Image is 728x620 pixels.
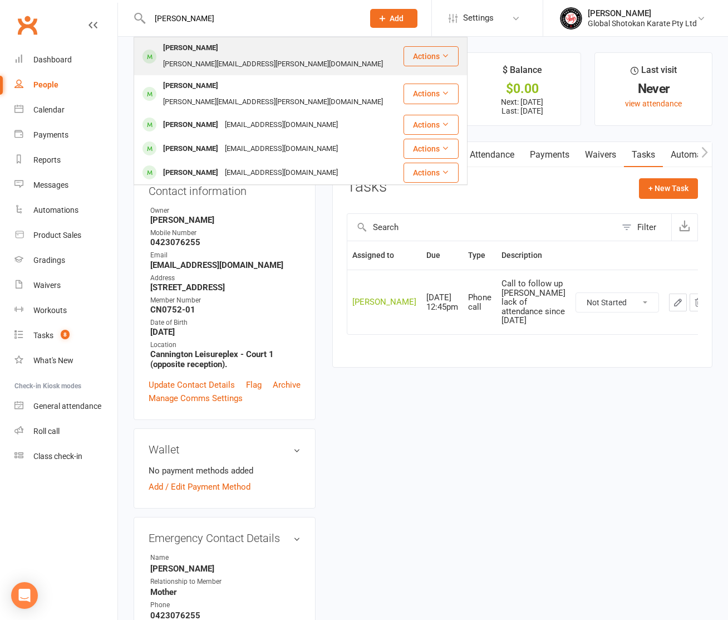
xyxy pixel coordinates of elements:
h3: Emergency Contact Details [149,532,301,544]
a: Roll call [14,419,117,444]
div: [PERSON_NAME] [352,297,416,307]
div: Tasks [33,331,53,340]
div: Never [605,83,702,95]
a: Payments [522,142,577,168]
div: Name [150,553,242,563]
a: Messages [14,173,117,198]
div: [EMAIL_ADDRESS][DOMAIN_NAME] [222,165,341,181]
div: Waivers [33,281,61,290]
strong: CN0752-01 [150,305,301,315]
div: $0.00 [474,83,570,95]
h3: Tasks [347,178,387,196]
button: Actions [404,163,459,183]
li: No payment methods added [149,464,301,477]
strong: 0423076255 [150,237,301,247]
strong: Mother [150,587,301,597]
button: Actions [404,115,459,135]
a: Tasks [624,142,663,168]
div: Address [150,273,301,284]
span: Settings [463,6,494,31]
div: Call to follow up [PERSON_NAME] lack of attendance since [DATE] [501,279,565,325]
a: What's New [14,348,117,373]
div: Last visit [631,63,677,83]
div: [PERSON_NAME] [160,165,222,181]
strong: [PERSON_NAME] [150,564,301,574]
div: [EMAIL_ADDRESS][DOMAIN_NAME] [222,117,341,133]
div: Gradings [33,256,65,265]
th: Due [421,241,463,270]
a: Reports [14,148,117,173]
strong: Cannington Leisureplex - Court 1 (opposite reception). [150,349,301,369]
span: Add [390,14,404,23]
button: Actions [404,84,459,104]
div: [EMAIL_ADDRESS][DOMAIN_NAME] [222,141,341,157]
span: 8 [61,330,70,339]
div: General attendance [33,402,101,411]
div: $ Balance [503,63,542,83]
div: Global Shotokan Karate Pty Ltd [588,18,697,28]
a: Flag [246,378,262,392]
a: Waivers [577,142,624,168]
strong: [EMAIL_ADDRESS][DOMAIN_NAME] [150,260,301,270]
div: Phone [150,600,242,611]
div: Location [150,340,301,350]
a: Tasks 8 [14,323,117,348]
div: Date of Birth [150,318,301,328]
a: Product Sales [14,223,117,248]
div: Mobile Number [150,228,301,238]
button: Actions [404,139,459,159]
div: People [33,80,58,89]
a: Automations [14,198,117,223]
h3: Contact information [149,180,301,197]
strong: [PERSON_NAME] [150,215,301,225]
div: Class check-in [33,452,82,461]
div: Messages [33,180,68,189]
div: Phone call [468,293,491,311]
div: Filter [637,221,656,234]
a: Attendance [462,142,522,168]
input: Search... [146,11,356,26]
div: [PERSON_NAME] [160,40,222,56]
div: [PERSON_NAME][EMAIL_ADDRESS][PERSON_NAME][DOMAIN_NAME] [160,94,386,110]
input: Search [347,214,616,241]
a: Waivers [14,273,117,298]
div: Payments [33,130,68,139]
a: view attendance [625,99,682,108]
p: Next: [DATE] Last: [DATE] [474,97,570,115]
div: [DATE] 12:45pm [426,293,458,311]
strong: [DATE] [150,327,301,337]
button: + New Task [639,178,698,198]
div: Open Intercom Messenger [11,582,38,609]
button: Add [370,9,417,28]
a: Archive [273,378,301,392]
div: Member Number [150,295,301,306]
a: People [14,72,117,97]
a: General attendance kiosk mode [14,394,117,419]
a: Dashboard [14,47,117,72]
th: Type [463,241,496,270]
a: Gradings [14,248,117,273]
a: Payments [14,123,117,148]
a: Workouts [14,298,117,323]
div: [PERSON_NAME] [160,141,222,157]
div: Owner [150,206,301,216]
div: Roll call [33,427,60,436]
h3: Wallet [149,443,301,456]
div: Relationship to Member [150,577,242,587]
a: Add / Edit Payment Method [149,480,250,494]
div: [PERSON_NAME] [588,8,697,18]
button: Actions [404,46,459,66]
button: Filter [616,214,671,241]
div: Automations [33,206,78,214]
div: What's New [33,356,73,365]
a: Class kiosk mode [14,444,117,469]
div: Reports [33,155,61,164]
div: [PERSON_NAME] [160,78,222,94]
div: Calendar [33,105,65,114]
a: Manage Comms Settings [149,392,243,405]
div: Workouts [33,306,67,315]
a: Update Contact Details [149,378,235,392]
img: thumb_image1750234934.png [560,7,582,30]
a: Calendar [14,97,117,123]
a: Clubworx [13,11,41,39]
